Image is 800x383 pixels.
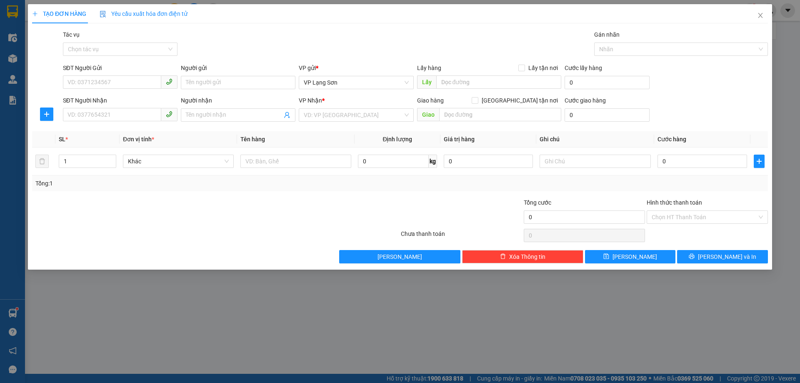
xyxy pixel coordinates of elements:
[59,136,65,143] span: SL
[757,12,764,19] span: close
[509,252,545,261] span: Xóa Thông tin
[383,136,412,143] span: Định lượng
[657,136,686,143] span: Cước hàng
[240,136,265,143] span: Tên hàng
[417,97,444,104] span: Giao hàng
[500,253,506,260] span: delete
[299,63,414,73] div: VP gửi
[63,96,177,105] div: SĐT Người Nhận
[417,75,436,89] span: Lấy
[677,250,768,263] button: printer[PERSON_NAME] và In
[689,253,695,260] span: printer
[525,63,561,73] span: Lấy tận nơi
[524,199,551,206] span: Tổng cước
[340,250,461,263] button: [PERSON_NAME]
[400,229,523,244] div: Chưa thanh toán
[417,108,439,121] span: Giao
[123,136,154,143] span: Đơn vị tính
[100,10,187,17] span: Yêu cầu xuất hóa đơn điện tử
[565,97,606,104] label: Cước giao hàng
[35,155,49,168] button: delete
[378,252,422,261] span: [PERSON_NAME]
[63,31,80,38] label: Tác vụ
[166,111,172,118] span: phone
[698,252,756,261] span: [PERSON_NAME] và In
[299,97,322,104] span: VP Nhận
[444,155,533,168] input: 0
[284,112,291,118] span: user-add
[304,76,409,89] span: VP Lạng Sơn
[537,131,654,148] th: Ghi chú
[166,78,172,85] span: phone
[32,11,38,17] span: plus
[100,11,106,18] img: icon
[128,155,229,168] span: Khác
[565,65,602,71] label: Cước lấy hàng
[417,65,441,71] span: Lấy hàng
[429,155,437,168] span: kg
[749,4,772,28] button: Close
[594,31,620,38] label: Gán nhãn
[604,253,610,260] span: save
[540,155,651,168] input: Ghi Chú
[439,108,561,121] input: Dọc đường
[40,108,53,121] button: plus
[565,76,650,89] input: Cước lấy hàng
[462,250,584,263] button: deleteXóa Thông tin
[40,111,53,118] span: plus
[647,199,702,206] label: Hình thức thanh toán
[35,179,309,188] div: Tổng: 1
[436,75,561,89] input: Dọc đường
[32,10,86,17] span: TẠO ĐƠN HÀNG
[240,155,351,168] input: VD: Bàn, Ghế
[181,63,295,73] div: Người gửi
[754,158,764,165] span: plus
[444,136,475,143] span: Giá trị hàng
[613,252,657,261] span: [PERSON_NAME]
[63,63,177,73] div: SĐT Người Gửi
[181,96,295,105] div: Người nhận
[585,250,675,263] button: save[PERSON_NAME]
[478,96,561,105] span: [GEOGRAPHIC_DATA] tận nơi
[754,155,765,168] button: plus
[565,108,650,122] input: Cước giao hàng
